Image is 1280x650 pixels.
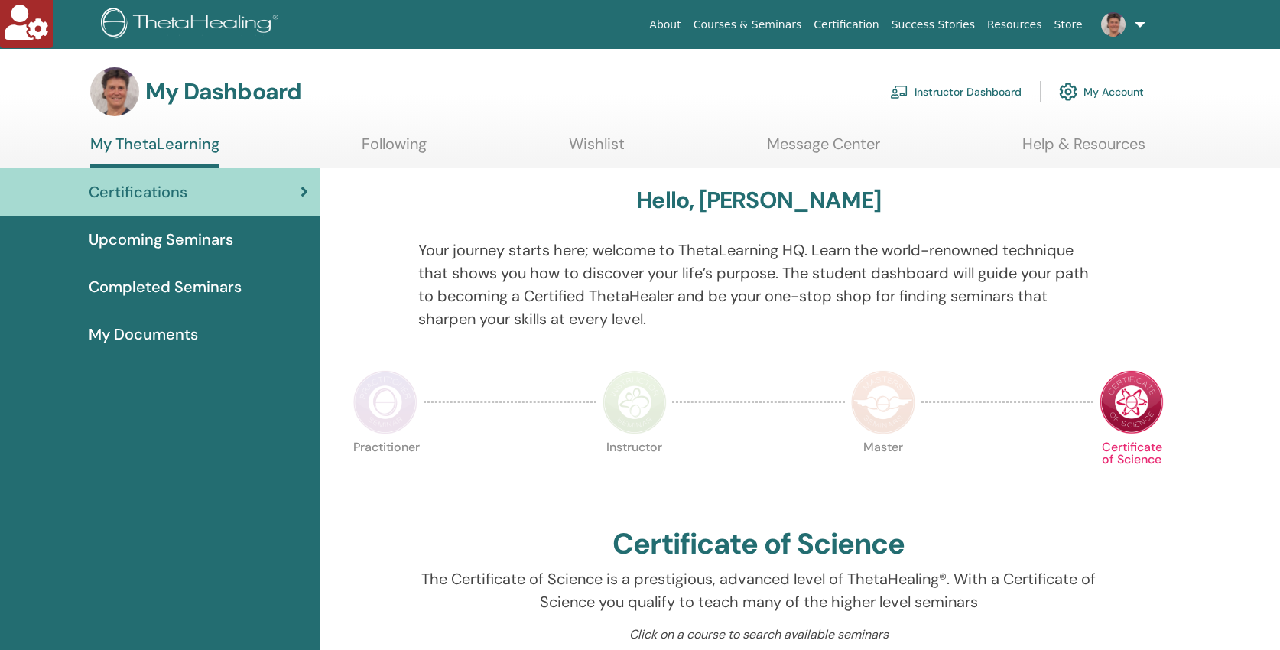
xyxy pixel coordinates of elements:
span: Completed Seminars [89,275,242,298]
a: Instructor Dashboard [890,75,1022,109]
a: Certification [807,11,885,39]
h2: Certificate of Science [612,527,905,562]
a: My ThetaLearning [90,135,219,168]
img: cog.svg [1059,79,1077,105]
p: Certificate of Science [1100,441,1164,505]
a: My Account [1059,75,1144,109]
img: logo.png [101,8,284,42]
a: Store [1048,11,1089,39]
span: Upcoming Seminars [89,228,233,251]
h3: Hello, [PERSON_NAME] [636,187,881,214]
a: Wishlist [569,135,625,164]
p: Instructor [603,441,667,505]
img: Practitioner [353,370,417,434]
img: default.jpg [90,67,139,116]
a: Courses & Seminars [687,11,808,39]
p: Click on a course to search available seminars [418,626,1100,644]
img: Instructor [603,370,667,434]
p: Practitioner [353,441,417,505]
a: Resources [981,11,1048,39]
p: Your journey starts here; welcome to ThetaLearning HQ. Learn the world-renowned technique that sh... [418,239,1100,330]
a: Success Stories [885,11,981,39]
span: My Documents [89,323,198,346]
a: About [643,11,687,39]
p: Master [851,441,915,505]
img: Certificate of Science [1100,370,1164,434]
img: chalkboard-teacher.svg [890,85,908,99]
p: The Certificate of Science is a prestigious, advanced level of ThetaHealing®. With a Certificate ... [418,567,1100,613]
img: Master [851,370,915,434]
h3: My Dashboard [145,78,301,106]
img: default.jpg [1101,12,1126,37]
a: Message Center [767,135,880,164]
span: Certifications [89,180,187,203]
a: Help & Resources [1022,135,1145,164]
a: Following [362,135,427,164]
